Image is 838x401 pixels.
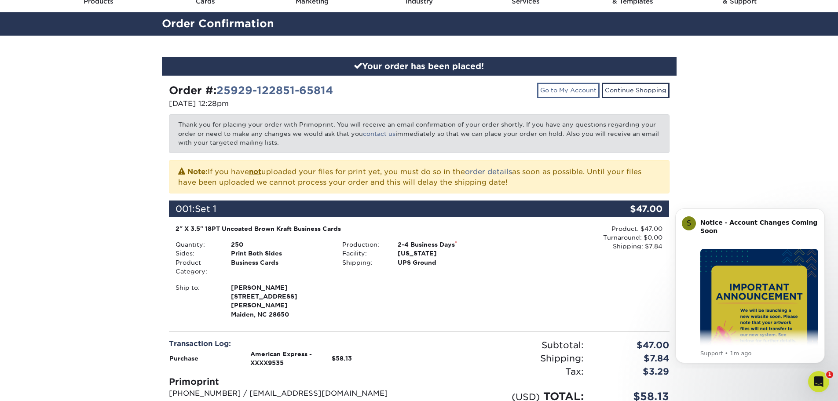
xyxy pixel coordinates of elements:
div: 2-4 Business Days [391,240,502,249]
a: contact us [363,130,395,137]
p: If you have uploaded your files for print yet, you must do so in the as soon as possible. Until y... [178,166,660,188]
strong: $58.13 [332,355,352,362]
iframe: Intercom live chat [808,371,829,392]
div: Subtotal: [419,339,590,352]
div: Ship to: [169,283,224,319]
div: Print Both Sides [224,249,336,258]
div: UPS Ground [391,258,502,267]
a: 25929-122851-65814 [216,84,333,97]
p: Thank you for placing your order with Primoprint. You will receive an email confirmation of your ... [169,114,670,153]
span: Set 1 [195,204,216,214]
div: 001: [169,200,586,217]
span: [PERSON_NAME] [231,283,329,292]
div: $3.29 [590,365,676,378]
div: Business Cards [224,258,336,276]
p: [PHONE_NUMBER] / [EMAIL_ADDRESS][DOMAIN_NAME] [169,388,413,399]
div: $47.00 [586,200,670,217]
strong: Note: [187,168,208,176]
span: 1 [826,371,833,378]
div: Shipping: [336,258,391,267]
div: Tax: [419,365,590,378]
div: [US_STATE] [391,249,502,258]
div: Primoprint [169,375,413,388]
strong: Purchase [169,355,198,362]
strong: Order #: [169,84,333,97]
span: [STREET_ADDRESS][PERSON_NAME] [231,292,329,310]
div: Sides: [169,249,224,258]
div: Production: [336,240,391,249]
div: Facility: [336,249,391,258]
b: not [249,168,261,176]
div: $7.84 [590,352,676,365]
div: $47.00 [590,339,676,352]
strong: Maiden, NC 28650 [231,283,329,318]
p: [DATE] 12:28pm [169,98,413,109]
a: order details [465,168,512,176]
div: Your order has been placed! [162,57,677,76]
div: Product Category: [169,258,224,276]
iframe: Intercom notifications message [662,200,838,368]
div: Shipping: [419,352,590,365]
a: Continue Shopping [602,83,670,98]
div: 250 [224,240,336,249]
strong: American Express - XXXX9535 [250,350,312,366]
div: Transaction Log: [169,339,413,349]
div: Product: $47.00 Turnaround: $0.00 Shipping: $7.84 [502,224,662,251]
div: 2" X 3.5" 18PT Uncoated Brown Kraft Business Cards [176,224,496,233]
div: Quantity: [169,240,224,249]
a: Go to My Account [537,83,600,98]
h2: Order Confirmation [155,16,683,32]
